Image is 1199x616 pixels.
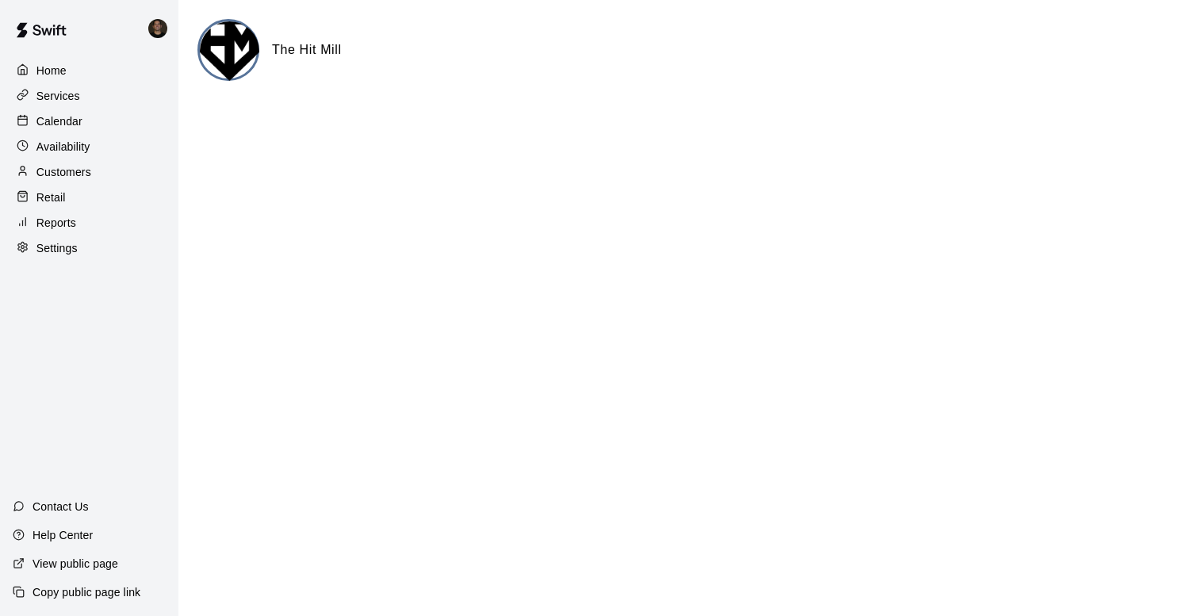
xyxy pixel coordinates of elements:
a: Calendar [13,109,166,133]
p: Services [36,88,80,104]
a: Home [13,59,166,82]
h6: The Hit Mill [272,40,342,60]
p: Availability [36,139,90,155]
a: Retail [13,186,166,209]
a: Availability [13,135,166,159]
div: Kyle Harris [145,13,178,44]
p: View public page [33,556,118,572]
p: Contact Us [33,499,89,515]
p: Reports [36,215,76,231]
img: The Hit Mill logo [200,21,259,81]
img: Kyle Harris [148,19,167,38]
a: Customers [13,160,166,184]
a: Reports [13,211,166,235]
p: Calendar [36,113,82,129]
p: Home [36,63,67,78]
p: Customers [36,164,91,180]
p: Help Center [33,527,93,543]
p: Retail [36,189,66,205]
a: Services [13,84,166,108]
a: Settings [13,236,166,260]
p: Copy public page link [33,584,140,600]
p: Settings [36,240,78,256]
